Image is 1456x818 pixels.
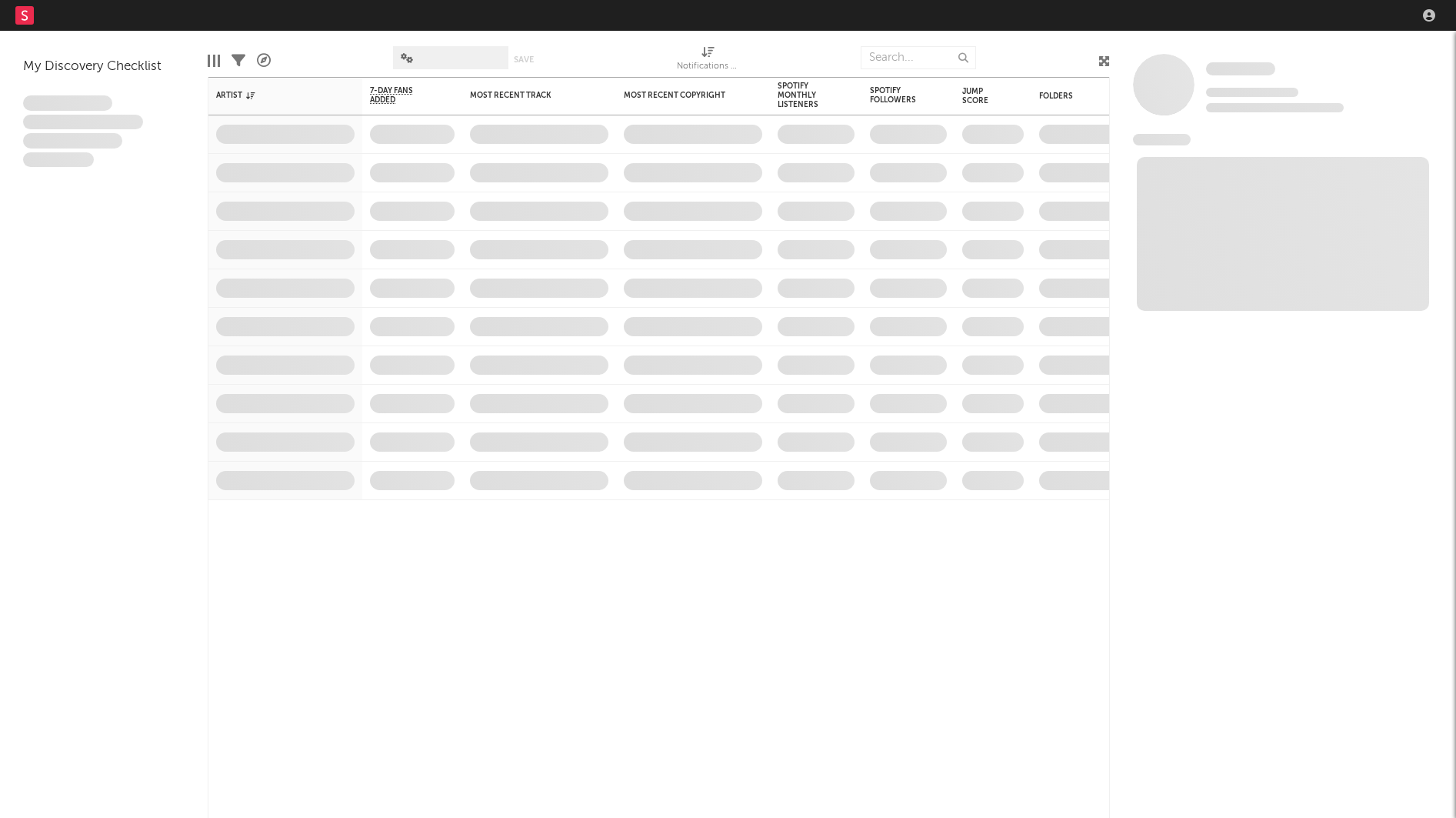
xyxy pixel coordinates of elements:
[1206,88,1298,97] span: Tracking Since: [DATE]
[216,91,332,100] div: Artist
[208,38,220,83] div: Edit Columns
[1133,134,1191,145] span: News Feed
[870,86,924,105] div: Spotify Followers
[23,133,122,149] span: Praesent ac interdum
[1039,92,1154,101] div: Folders
[370,86,431,105] span: 7-Day Fans Added
[962,87,1001,105] div: Jump Score
[677,58,738,76] div: Notifications (Artist)
[23,115,143,130] span: Integer aliquet in purus et
[1206,62,1275,75] span: Some Artist
[677,38,738,83] div: Notifications (Artist)
[861,46,976,69] input: Search...
[514,55,534,64] button: Save
[1206,62,1275,77] a: Some Artist
[778,82,831,109] div: Spotify Monthly Listeners
[624,91,739,100] div: Most Recent Copyright
[1206,103,1344,112] span: 0 fans last week
[232,38,245,83] div: Filters
[257,38,271,83] div: A&R Pipeline
[23,95,112,111] span: Lorem ipsum dolor
[23,58,185,76] div: My Discovery Checklist
[23,152,94,168] span: Aliquam viverra
[470,91,585,100] div: Most Recent Track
